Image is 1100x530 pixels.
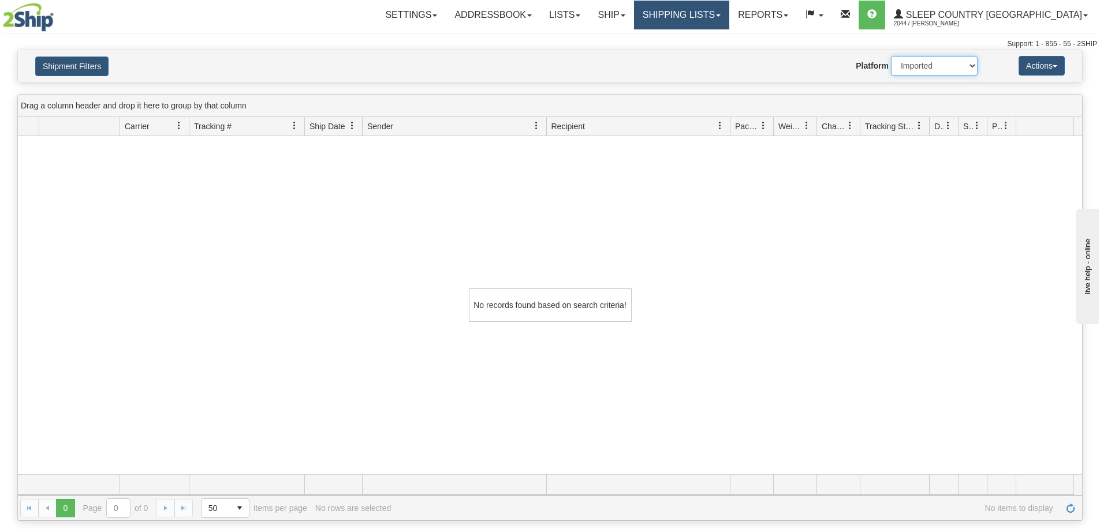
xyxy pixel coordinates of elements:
[996,116,1016,136] a: Pickup Status filter column settings
[754,116,773,136] a: Packages filter column settings
[778,121,803,132] span: Weight
[230,499,249,517] span: select
[894,18,980,29] span: 2044 / [PERSON_NAME]
[18,95,1082,117] div: grid grouping header
[963,121,973,132] span: Shipment Issues
[1019,56,1065,76] button: Actions
[634,1,729,29] a: Shipping lists
[310,121,345,132] span: Ship Date
[56,499,74,517] span: Page 0
[376,1,446,29] a: Settings
[1073,206,1099,324] iframe: chat widget
[938,116,958,136] a: Delivery Status filter column settings
[83,498,148,518] span: Page of 0
[540,1,589,29] a: Lists
[797,116,816,136] a: Weight filter column settings
[201,498,249,518] span: Page sizes drop down
[934,121,944,132] span: Delivery Status
[822,121,846,132] span: Charge
[735,121,759,132] span: Packages
[446,1,540,29] a: Addressbook
[967,116,987,136] a: Shipment Issues filter column settings
[909,116,929,136] a: Tracking Status filter column settings
[9,10,107,18] div: live help - online
[315,503,391,513] div: No rows are selected
[865,121,915,132] span: Tracking Status
[840,116,860,136] a: Charge filter column settings
[469,288,632,322] div: No records found based on search criteria!
[589,1,633,29] a: Ship
[551,121,585,132] span: Recipient
[885,1,1097,29] a: Sleep Country [GEOGRAPHIC_DATA] 2044 / [PERSON_NAME]
[3,39,1097,49] div: Support: 1 - 855 - 55 - 2SHIP
[527,116,546,136] a: Sender filter column settings
[3,3,54,32] img: logo2044.jpg
[201,498,307,518] span: items per page
[903,10,1082,20] span: Sleep Country [GEOGRAPHIC_DATA]
[367,121,393,132] span: Sender
[710,116,730,136] a: Recipient filter column settings
[1061,499,1080,517] a: Refresh
[194,121,232,132] span: Tracking #
[285,116,304,136] a: Tracking # filter column settings
[399,503,1053,513] span: No items to display
[342,116,362,136] a: Ship Date filter column settings
[856,60,889,72] label: Platform
[208,502,223,514] span: 50
[729,1,797,29] a: Reports
[125,121,150,132] span: Carrier
[169,116,189,136] a: Carrier filter column settings
[992,121,1002,132] span: Pickup Status
[35,57,109,76] button: Shipment Filters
